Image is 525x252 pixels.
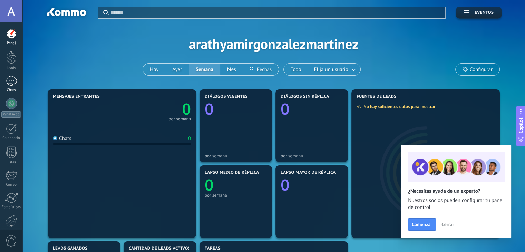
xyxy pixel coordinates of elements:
div: por semana [168,117,191,121]
text: 0 [205,98,214,119]
span: Lapso medio de réplica [205,170,259,175]
span: Tareas [205,246,221,251]
button: Cerrar [438,219,457,230]
button: Elija un usuario [308,64,360,75]
div: por semana [205,193,267,198]
span: Fuentes de leads [357,94,397,99]
div: Leads [1,66,21,70]
div: por semana [281,153,343,158]
div: No hay suficientes datos para mostrar [356,104,440,109]
img: Chats [53,136,57,140]
div: 0 [188,135,191,142]
span: Diálogos vigentes [205,94,248,99]
div: Correo [1,183,21,187]
button: Hoy [143,64,165,75]
span: Mensajes entrantes [53,94,100,99]
a: 0 [122,98,191,119]
span: Lapso mayor de réplica [281,170,336,175]
button: Todo [284,64,308,75]
span: Copilot [517,118,524,134]
span: Elija un usuario [313,65,350,74]
div: Calendario [1,136,21,140]
span: Cantidad de leads activos [129,246,191,251]
span: Leads ganados [53,246,88,251]
div: Panel [1,41,21,46]
div: WhatsApp [1,111,21,118]
div: Chats [1,88,21,93]
text: 0 [205,174,214,195]
div: Chats [53,135,71,142]
button: Ayer [165,64,189,75]
button: Fechas [243,64,278,75]
span: Diálogos sin réplica [281,94,329,99]
div: Listas [1,160,21,165]
span: Configurar [470,67,493,72]
span: Nuestros socios pueden configurar tu panel de control. [408,197,504,211]
text: 0 [182,98,191,119]
div: por semana [205,153,267,158]
h2: ¿Necesitas ayuda de un experto? [408,188,504,194]
span: Eventos [475,10,494,15]
button: Eventos [456,7,502,19]
button: Comenzar [408,218,436,231]
div: Estadísticas [1,205,21,210]
span: Cerrar [441,222,454,227]
text: 0 [281,174,290,195]
button: Mes [220,64,243,75]
text: 0 [281,98,290,119]
span: Comenzar [412,222,432,227]
button: Semana [189,64,220,75]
